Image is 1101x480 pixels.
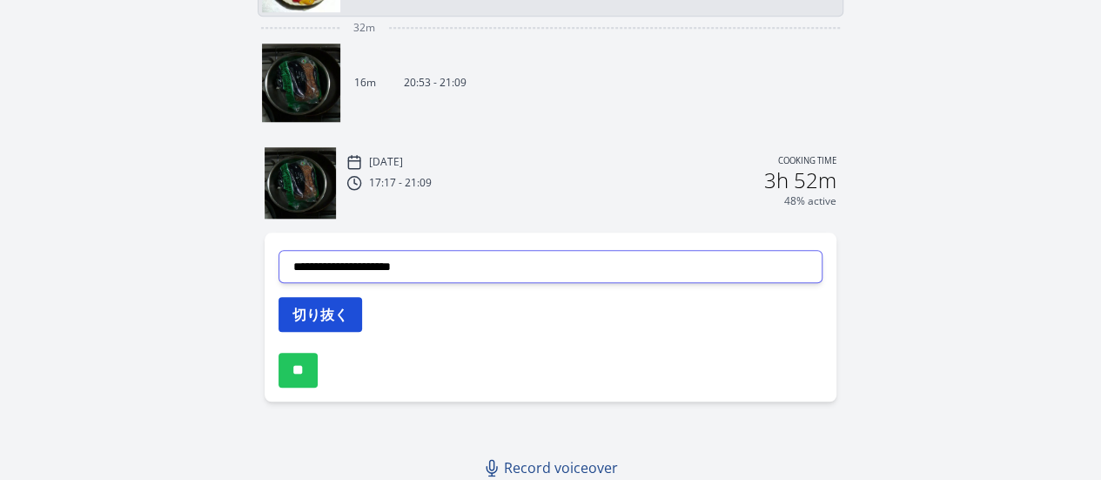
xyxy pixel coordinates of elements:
p: 17:17 - 21:09 [369,176,432,190]
p: 48% active [784,194,836,208]
p: Cooking time [778,154,836,170]
img: 250907115403_thumb.jpeg [265,147,336,219]
p: 16m [354,76,376,90]
p: 20:53 - 21:09 [404,76,467,90]
span: 32m [353,21,375,35]
p: [DATE] [369,155,403,169]
span: Record voiceover [504,457,618,478]
h2: 3h 52m [764,170,836,191]
img: 250907115403_thumb.jpeg [262,44,340,122]
button: 切り抜く [279,297,362,332]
